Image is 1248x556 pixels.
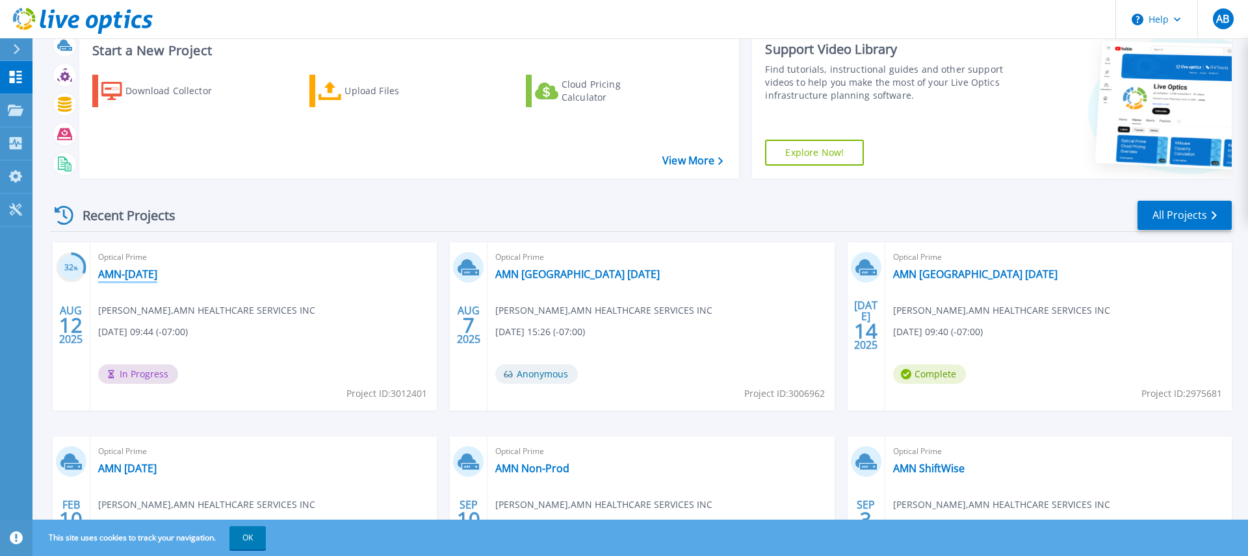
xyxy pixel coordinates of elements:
[98,462,157,475] a: AMN [DATE]
[456,496,481,543] div: SEP 2024
[495,498,712,512] span: [PERSON_NAME] , AMN HEALTHCARE SERVICES INC
[662,155,723,167] a: View More
[92,44,723,58] h3: Start a New Project
[893,498,1110,512] span: [PERSON_NAME] , AMN HEALTHCARE SERVICES INC
[893,303,1110,318] span: [PERSON_NAME] , AMN HEALTHCARE SERVICES INC
[344,78,448,104] div: Upload Files
[456,301,481,349] div: AUG 2025
[860,514,872,525] span: 3
[58,496,83,543] div: FEB 2025
[526,75,671,107] a: Cloud Pricing Calculator
[229,526,266,550] button: OK
[495,303,712,318] span: [PERSON_NAME] , AMN HEALTHCARE SERVICES INC
[98,325,188,339] span: [DATE] 09:44 (-07:00)
[495,364,578,384] span: Anonymous
[495,250,826,264] span: Optical Prime
[346,386,427,401] span: Project ID: 3012401
[1141,386,1222,401] span: Project ID: 2975681
[98,444,429,459] span: Optical Prime
[56,260,86,275] h3: 32
[893,444,1224,459] span: Optical Prime
[765,41,1009,58] div: Support Video Library
[893,325,983,339] span: [DATE] 09:40 (-07:00)
[463,320,474,331] span: 7
[495,325,585,339] span: [DATE] 15:26 (-07:00)
[744,386,825,401] span: Project ID: 3006962
[50,199,193,231] div: Recent Projects
[309,75,454,107] a: Upload Files
[98,268,157,281] a: AMN-[DATE]
[495,444,826,459] span: Optical Prime
[36,526,266,550] span: This site uses cookies to track your navigation.
[59,514,83,525] span: 10
[893,250,1224,264] span: Optical Prime
[495,268,660,281] a: AMN [GEOGRAPHIC_DATA] [DATE]
[495,462,569,475] a: AMN Non-Prod
[98,250,429,264] span: Optical Prime
[765,140,864,166] a: Explore Now!
[58,301,83,349] div: AUG 2025
[98,498,315,512] span: [PERSON_NAME] , AMN HEALTHCARE SERVICES INC
[125,78,229,104] div: Download Collector
[73,264,78,272] span: %
[562,78,666,104] div: Cloud Pricing Calculator
[765,63,1009,102] div: Find tutorials, instructional guides and other support videos to help you make the most of your L...
[1137,201,1232,230] a: All Projects
[893,268,1058,281] a: AMN [GEOGRAPHIC_DATA] [DATE]
[893,364,966,384] span: Complete
[893,462,965,475] a: AMN ShiftWise
[854,325,877,336] span: 14
[98,364,178,384] span: In Progress
[59,320,83,331] span: 12
[1216,14,1229,24] span: AB
[853,301,878,349] div: [DATE] 2025
[98,303,315,318] span: [PERSON_NAME] , AMN HEALTHCARE SERVICES INC
[853,496,878,543] div: SEP 2024
[457,514,480,525] span: 10
[92,75,237,107] a: Download Collector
